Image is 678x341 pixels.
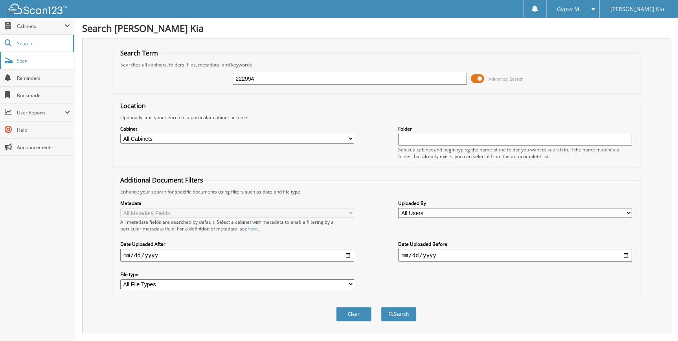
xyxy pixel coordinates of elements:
img: scan123-logo-white.svg [8,4,67,14]
label: Date Uploaded After [120,241,354,247]
label: Metadata [120,200,354,206]
label: File type [120,271,354,278]
span: Reminders [17,75,70,81]
h1: Search [PERSON_NAME] Kia [82,22,670,35]
label: Date Uploaded Before [398,241,632,247]
legend: Location [116,101,150,110]
span: User Reports [17,109,64,116]
div: Optionally limit your search to a particular cabinet or folder [116,114,636,121]
input: start [120,249,354,262]
span: Scan [17,57,70,64]
span: Advanced Search [489,76,524,82]
span: Gypsy M. [557,7,581,11]
legend: Additional Document Filters [116,176,207,184]
span: Search [17,40,69,47]
button: Clear [336,307,371,321]
iframe: Chat Widget [639,303,678,341]
span: Bookmarks [17,92,70,99]
span: Help [17,127,70,133]
span: Cabinets [17,23,64,29]
a: here [248,225,258,232]
span: Announcements [17,144,70,151]
div: All metadata fields are searched by default. Select a cabinet with metadata to enable filtering b... [120,219,354,232]
input: end [398,249,632,262]
span: [PERSON_NAME] Kia [610,7,664,11]
label: Uploaded By [398,200,632,206]
button: Search [381,307,416,321]
label: Cabinet [120,125,354,132]
div: Enhance your search for specific documents using filters such as date and file type. [116,188,636,195]
div: Select a cabinet and begin typing the name of the folder you want to search in. If the name match... [398,146,632,160]
label: Folder [398,125,632,132]
div: Searches all cabinets, folders, files, metadata, and keywords [116,61,636,68]
legend: Search Term [116,49,162,57]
